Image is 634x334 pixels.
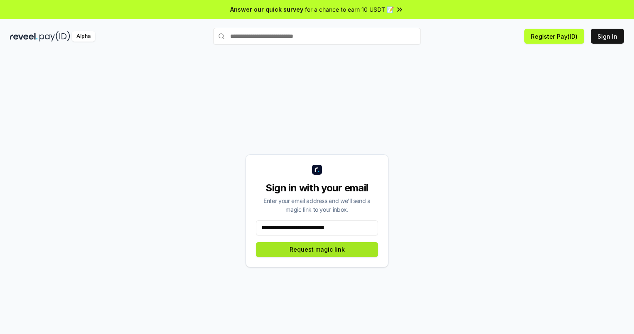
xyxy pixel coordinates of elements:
button: Sign In [591,29,624,44]
img: reveel_dark [10,31,38,42]
button: Request magic link [256,242,378,257]
img: logo_small [312,165,322,175]
button: Register Pay(ID) [524,29,584,44]
div: Sign in with your email [256,181,378,195]
span: for a chance to earn 10 USDT 📝 [305,5,394,14]
div: Alpha [72,31,95,42]
span: Answer our quick survey [230,5,303,14]
div: Enter your email address and we’ll send a magic link to your inbox. [256,196,378,214]
img: pay_id [39,31,70,42]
